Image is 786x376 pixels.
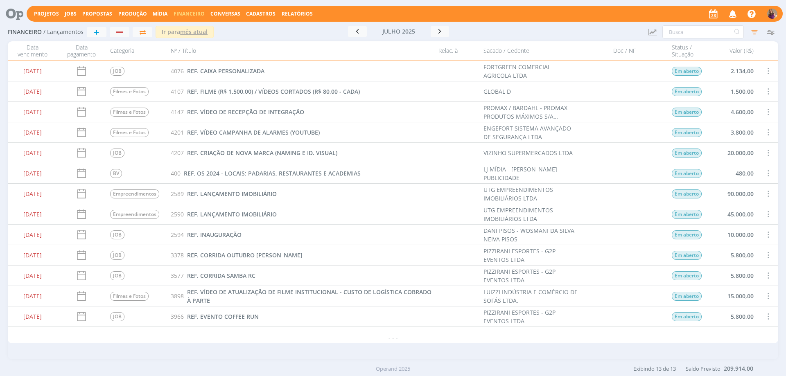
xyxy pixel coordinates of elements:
span: REF. CORRIDA SAMBA RC [187,272,255,279]
div: PIZZIRANI ESPORTES - G2P EVENTOS LTDA [483,247,578,264]
span: Em aberto [672,128,702,137]
div: 2.134,00 [709,61,758,81]
a: Mídia [153,10,167,17]
div: - - - [8,327,778,347]
a: Conversas [210,10,240,17]
span: 2589 [171,189,184,198]
div: Data vencimento [8,44,57,58]
a: REF. CRIAÇÃO DE NOVA MARCA (NAMING E ID. VISUAL) [187,149,337,157]
span: JOB [110,251,124,260]
a: Jobs [65,10,77,17]
span: 4076 [171,67,184,75]
span: Em aberto [672,149,702,158]
div: Sacado / Cedente [479,44,582,58]
span: Em aberto [672,67,702,76]
span: Saldo Previsto [686,365,720,372]
span: Filmes e Fotos [110,87,149,96]
span: Cadastros [246,10,276,17]
span: JOB [110,271,124,280]
div: Data pagamento [57,44,106,58]
span: Em aberto [672,189,702,198]
button: Financeiro [171,11,207,17]
span: / Lançamentos [43,29,84,36]
div: LUIZZI INDÚSTRIA E COMÉRCIO DE SOFÁS LTDA. [483,288,578,305]
span: Exibindo 13 de 13 [633,365,676,372]
div: VIZINHO SUPERMERCADOS LTDA [483,149,573,157]
div: [DATE] [8,163,57,183]
img: A [767,9,777,19]
div: [DATE] [8,61,57,81]
a: REF. FILME (R$ 1.500,00) / VÍDEOS CORTADOS (R$ 80,00 - CADA) [187,87,360,96]
a: REF. LANÇAMENTO IMOBILIÁRIO [187,189,277,198]
div: ENGEFORT SISTEMA AVANÇADO DE SEGURANÇA LTDA [483,124,578,141]
div: [DATE] [8,102,57,122]
div: 10.000,00 [709,225,758,245]
div: [DATE] [8,245,57,265]
span: 2590 [171,210,184,218]
a: REF. CAIXA PERSONALIZADA [187,67,264,75]
div: [DATE] [8,122,57,142]
button: Conversas [208,11,243,17]
span: Em aberto [672,312,702,321]
span: REF. LANÇAMENTO IMOBILIÁRIO [187,210,277,218]
div: FORTGREEN COMERCIAL AGRICOLA LTDA [483,63,578,80]
span: 3577 [171,271,184,280]
a: REF. VÍDEO DE ATUALIZAÇÃO DE FILME INSTITUCIONAL - CUSTO DE LOGÍSTICA COBRADO À PARTE [187,288,434,305]
span: Filmes e Fotos [110,128,149,137]
span: 3966 [171,312,184,321]
div: DANI PISOS - WOSMANI DA SILVA NEIVA PISOS [483,226,578,243]
div: [DATE] [8,266,57,286]
span: JOB [110,312,124,321]
button: Propostas [80,11,115,17]
input: Busca [662,25,744,38]
div: 20.000,00 [709,143,758,163]
u: mês atual [180,28,208,36]
span: 3898 [171,292,184,300]
div: PROMAX / BARDAHL - PROMAX PRODUTOS MÁXIMOS S/A INDÚSTRIA E COMÉRCIO [483,104,578,121]
span: 4201 [171,128,184,137]
a: REF. VÍDEO CAMPANHA DE ALARMES (YOUTUBE) [187,128,320,137]
a: REF. CORRIDA SAMBA RC [187,271,255,280]
span: 400 [171,169,181,178]
button: Projetos [32,11,61,17]
div: [DATE] [8,143,57,163]
span: JOB [110,230,124,239]
a: REF. OS 2024 - LOCAIS: PADARIAS, RESTAURANTES E ACADEMIAS [184,169,361,178]
b: 209.914,00 [724,365,753,372]
div: [DATE] [8,81,57,101]
span: Em aberto [672,251,702,260]
span: Empreendimentos [110,189,159,198]
span: Em aberto [672,108,702,117]
div: UTG EMPREENDIMENTOS IMOBILIÁRIOS LTDA [483,206,578,223]
span: 2594 [171,230,184,239]
div: [DATE] [8,306,57,326]
a: REF. EVENTO COFFEE RUN [187,312,259,321]
span: REF. VÍDEO DE ATUALIZAÇÃO DE FILME INSTITUCIONAL - CUSTO DE LOGÍSTICA COBRADO À PARTE [187,288,431,304]
a: Propostas [82,10,112,17]
span: REF. VÍDEO DE RECEPÇÃO DE INTEGRAÇÃO [187,108,304,116]
div: Valor (R$) [709,44,758,58]
span: Em aberto [672,210,702,219]
div: [DATE] [8,225,57,245]
div: Doc / NF [582,44,668,58]
div: [DATE] [8,204,57,224]
a: REF. INAUGURAÇÃO [187,230,242,239]
button: Jobs [62,11,79,17]
button: Mídia [150,11,170,17]
div: 5.800,00 [709,306,758,326]
span: REF. CORRIDA OUTUBRO [PERSON_NAME] [187,251,303,259]
div: LJ MÍDIA - [PERSON_NAME] PUBLICIDADE [483,165,578,182]
span: REF. VÍDEO CAMPANHA DE ALARMES (YOUTUBE) [187,128,320,136]
div: 4.600,00 [709,102,758,122]
span: JOB [110,67,124,76]
a: Produção [118,10,147,17]
span: 4207 [171,149,184,157]
span: + [94,27,99,37]
div: PIZZIRANI ESPORTES - G2P EVENTOS LTDA [483,308,578,325]
div: 3.800,00 [709,122,758,142]
div: 5.800,00 [709,266,758,286]
a: Relatórios [282,10,313,17]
